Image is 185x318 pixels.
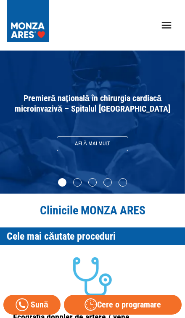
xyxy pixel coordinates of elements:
a: Află mai mult [57,136,128,151]
li: slide item 3 [88,178,97,187]
li: slide item 2 [73,178,82,187]
li: slide item 4 [103,178,112,187]
li: slide item 1 [58,178,66,187]
span: Cele mai căutate proceduri [7,230,116,242]
button: open drawer [155,14,178,37]
li: slide item 5 [119,178,127,187]
a: Sună [3,295,61,315]
h1: Clinicile MONZA ARES [7,204,178,218]
button: Cere o programare [64,295,182,315]
span: Premieră națională în chirurgia cardiacă microinvazivă – Spitalul [GEOGRAPHIC_DATA] [15,93,170,114]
